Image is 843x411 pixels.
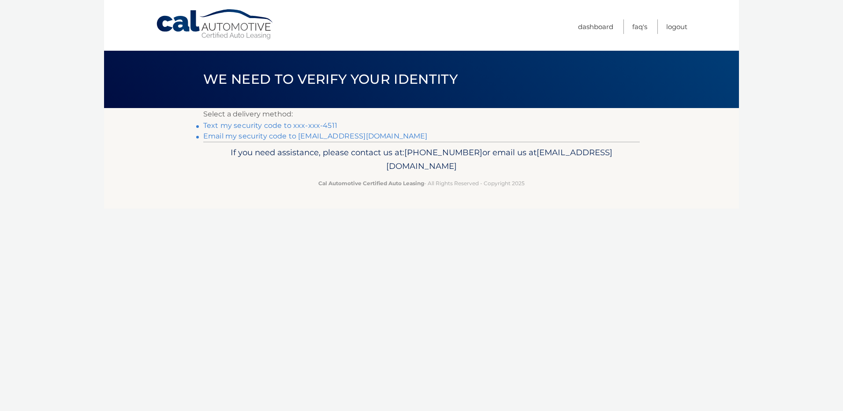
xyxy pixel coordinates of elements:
[632,19,647,34] a: FAQ's
[578,19,613,34] a: Dashboard
[318,180,424,187] strong: Cal Automotive Certified Auto Leasing
[666,19,687,34] a: Logout
[203,121,337,130] a: Text my security code to xxx-xxx-4511
[209,146,634,174] p: If you need assistance, please contact us at: or email us at
[203,71,458,87] span: We need to verify your identity
[209,179,634,188] p: - All Rights Reserved - Copyright 2025
[404,147,482,157] span: [PHONE_NUMBER]
[156,9,275,40] a: Cal Automotive
[203,108,640,120] p: Select a delivery method:
[203,132,428,140] a: Email my security code to [EMAIL_ADDRESS][DOMAIN_NAME]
